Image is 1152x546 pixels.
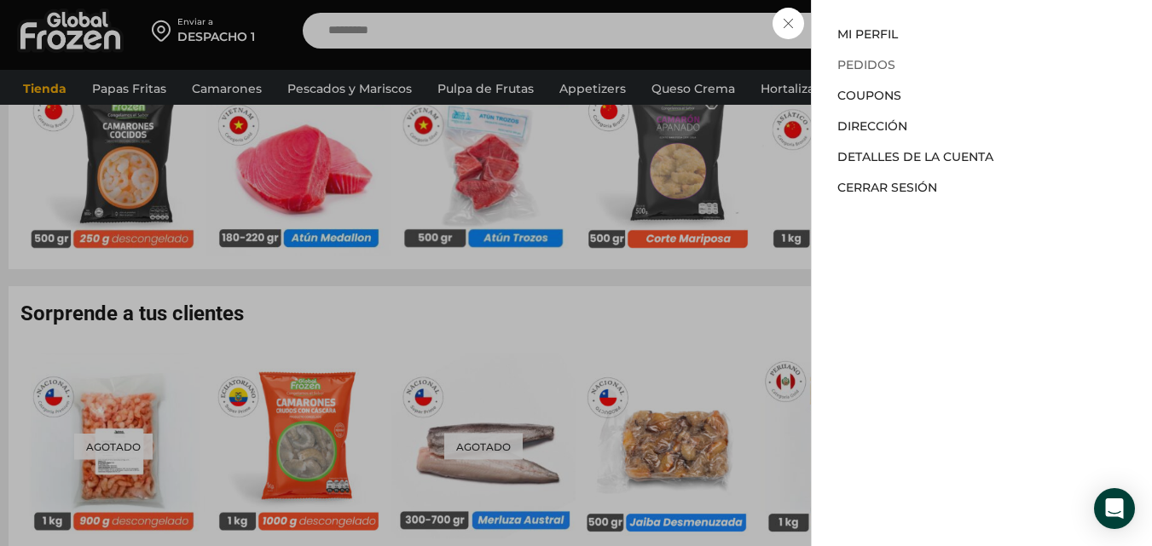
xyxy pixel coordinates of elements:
[837,149,993,164] a: Detalles de la cuenta
[837,26,898,42] a: Mi perfil
[837,57,895,72] a: Pedidos
[1094,488,1135,529] div: Open Intercom Messenger
[837,88,901,103] a: Coupons
[837,180,937,195] a: Cerrar sesión
[837,118,907,134] a: Dirección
